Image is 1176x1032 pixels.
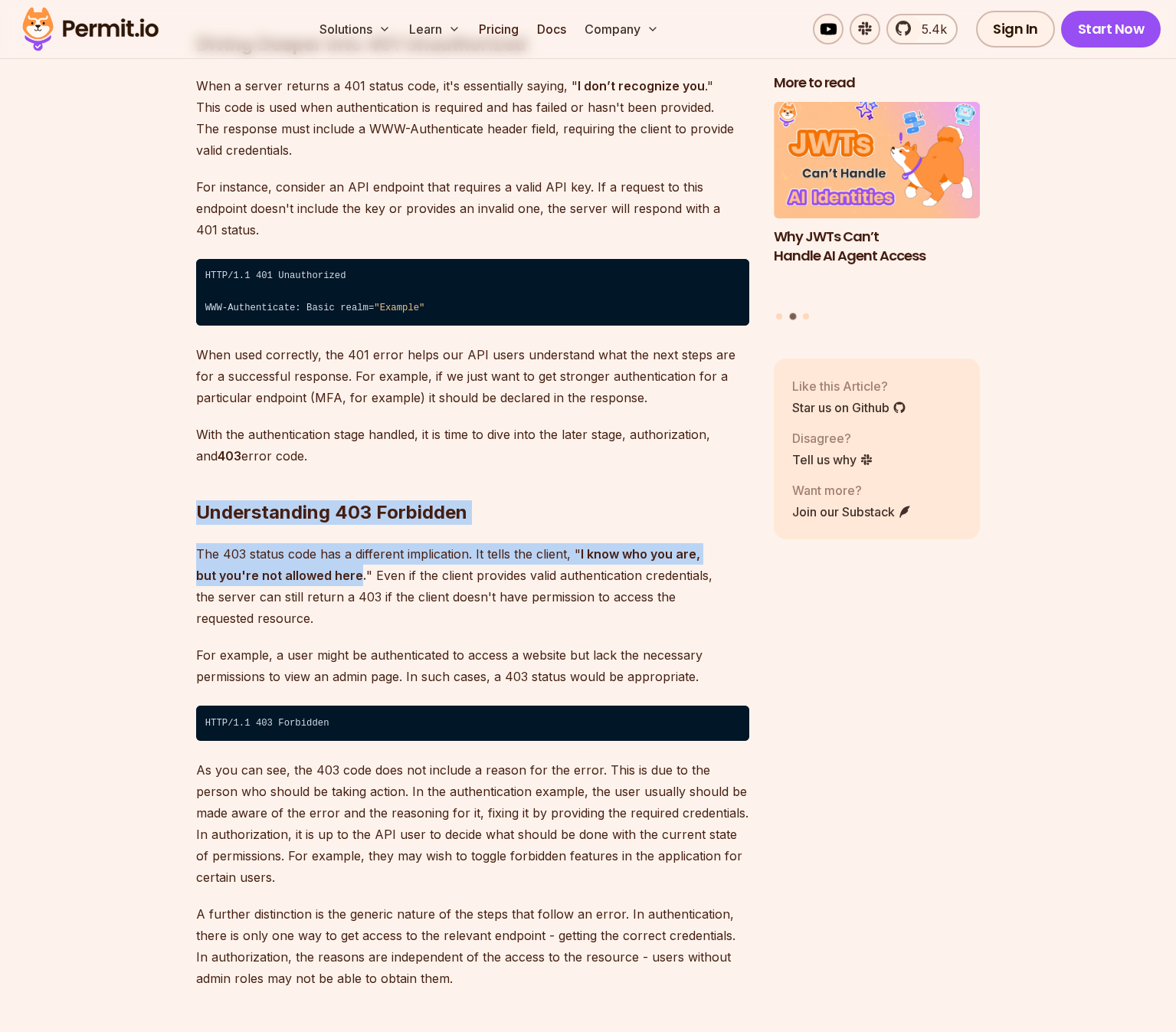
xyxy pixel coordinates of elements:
[1061,11,1161,48] a: Start Now
[774,74,981,93] h2: More to read
[196,176,749,241] p: For instance, consider an API endpoint that requires a valid API key. If a request to this endpoi...
[792,398,906,416] a: Star us on Github
[789,313,796,319] button: Go to slide 2
[15,3,165,55] img: Permit logo
[196,543,749,629] p: The 403 status code has a different implication. It tells the client, " " Even if the client prov...
[196,344,749,408] p: When used correctly, the 401 error helps our API users understand what the next steps are for a s...
[196,439,749,525] h2: Understanding 403 Forbidden
[196,759,749,888] p: As you can see, the 403 code does not include a reason for the error. This is due to the person w...
[196,903,749,989] p: A further distinction is the generic nature of the steps that follow an error. In authentication,...
[774,102,981,303] li: 2 of 3
[196,75,749,161] p: When a server returns a 401 status code, it's essentially saying, " ." This code is used when aut...
[196,424,749,467] p: With the authentication stage handled, it is time to dive into the later stage, authorization, an...
[776,313,782,319] button: Go to slide 1
[578,14,665,44] button: Company
[792,376,906,395] p: Like this Article?
[803,313,809,319] button: Go to slide 3
[218,448,241,464] strong: 403
[774,227,981,265] h3: Why JWTs Can’t Handle AI Agent Access
[886,14,958,44] a: 5.4k
[403,14,467,44] button: Learn
[313,14,397,44] button: Solutions
[196,259,749,326] code: HTTP/1.1 401 Unauthorized ⁠ WWW-Authenticate: Basic realm=
[196,706,749,741] code: HTTP/1.1 403 Forbidden
[774,102,981,218] img: Why JWTs Can’t Handle AI Agent Access
[792,428,873,447] p: Disagree?
[473,14,525,44] a: Pricing
[912,20,947,38] span: 5.4k
[792,502,912,520] a: Join our Substack
[374,303,424,313] span: "Example"
[196,644,749,687] p: For example, a user might be authenticated to access a website but lack the necessary permissions...
[578,78,705,93] strong: I don’t recognize you
[774,102,981,303] a: Why JWTs Can’t Handle AI Agent AccessWhy JWTs Can’t Handle AI Agent Access
[792,480,912,499] p: Want more?
[774,102,981,322] div: Posts
[976,11,1055,48] a: Sign In
[531,14,572,44] a: Docs
[792,450,873,468] a: Tell us why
